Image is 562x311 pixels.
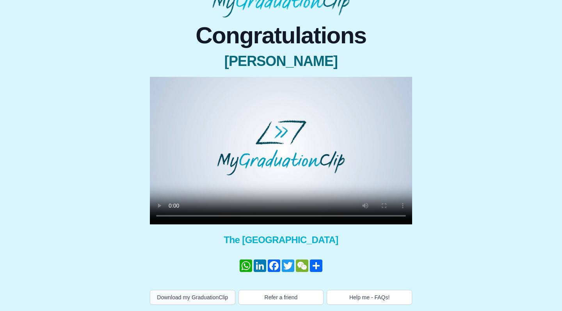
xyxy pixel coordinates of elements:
[150,53,412,69] span: [PERSON_NAME]
[239,259,253,272] a: WhatsApp
[253,259,267,272] a: LinkedIn
[238,290,324,305] button: Refer a friend
[267,259,281,272] a: Facebook
[150,290,235,305] button: Download my GraduationClip
[150,24,412,47] span: Congratulations
[327,290,412,305] button: Help me - FAQs!
[281,259,295,272] a: Twitter
[309,259,323,272] a: Compartir
[150,234,412,246] span: The [GEOGRAPHIC_DATA]
[295,259,309,272] a: WeChat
